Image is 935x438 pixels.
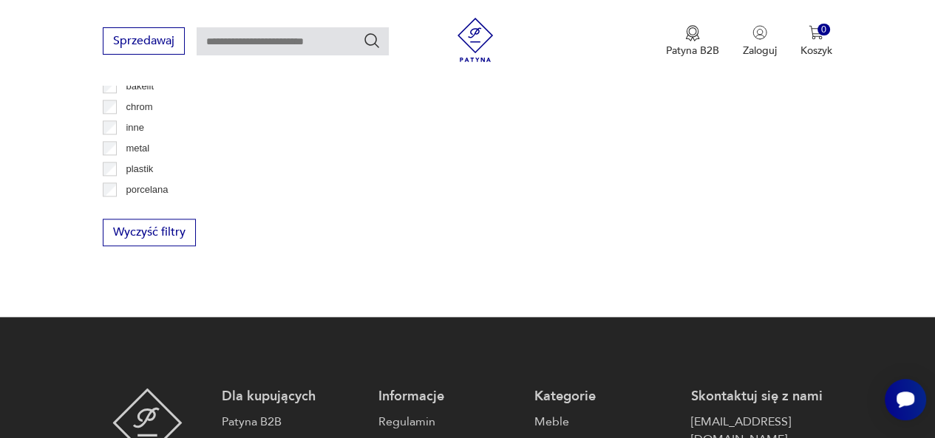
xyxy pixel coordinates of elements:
button: 0Koszyk [800,25,832,58]
button: Patyna B2B [666,25,719,58]
p: Kategorie [534,388,676,406]
p: inne [126,120,144,136]
p: plastik [126,161,153,177]
p: porcelit [126,202,157,219]
p: Patyna B2B [666,44,719,58]
p: Dla kupujących [222,388,363,406]
p: Skontaktuj się z nami [690,388,832,406]
img: Ikona koszyka [809,25,823,40]
p: Zaloguj [743,44,777,58]
a: Patyna B2B [222,413,363,431]
p: metal [126,140,149,157]
a: Sprzedawaj [103,37,185,47]
a: Regulamin [378,413,520,431]
iframe: Smartsupp widget button [885,379,926,420]
div: 0 [817,24,830,36]
button: Sprzedawaj [103,27,185,55]
p: Koszyk [800,44,832,58]
button: Szukaj [363,32,381,49]
a: Meble [534,413,676,431]
a: Ikona medaluPatyna B2B [666,25,719,58]
p: Informacje [378,388,520,406]
p: chrom [126,99,152,115]
p: bakelit [126,78,154,95]
img: Ikonka użytkownika [752,25,767,40]
button: Wyczyść filtry [103,219,196,246]
p: porcelana [126,182,168,198]
button: Zaloguj [743,25,777,58]
img: Patyna - sklep z meblami i dekoracjami vintage [453,18,497,62]
img: Ikona medalu [685,25,700,41]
